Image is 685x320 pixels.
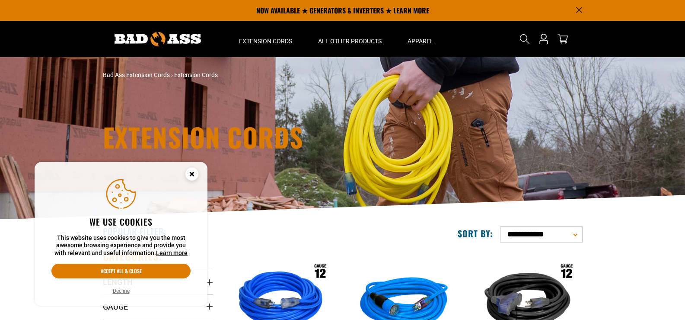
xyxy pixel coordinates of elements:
[305,21,395,57] summary: All Other Products
[103,302,128,312] span: Gauge
[103,71,170,78] a: Bad Ass Extension Cords
[103,71,418,80] nav: breadcrumbs
[103,294,213,319] summary: Gauge
[239,37,292,45] span: Extension Cords
[110,287,132,295] button: Decline
[35,162,207,307] aside: Cookie Consent
[408,37,433,45] span: Apparel
[174,71,218,78] span: Extension Cords
[115,32,201,46] img: Bad Ass Extension Cords
[458,228,493,239] label: Sort by:
[103,124,418,150] h1: Extension Cords
[318,37,382,45] span: All Other Products
[226,21,305,57] summary: Extension Cords
[518,32,532,46] summary: Search
[51,216,191,227] h2: We use cookies
[51,264,191,278] button: Accept all & close
[51,234,191,257] p: This website uses cookies to give you the most awesome browsing experience and provide you with r...
[156,249,188,256] a: Learn more
[395,21,446,57] summary: Apparel
[171,71,173,78] span: ›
